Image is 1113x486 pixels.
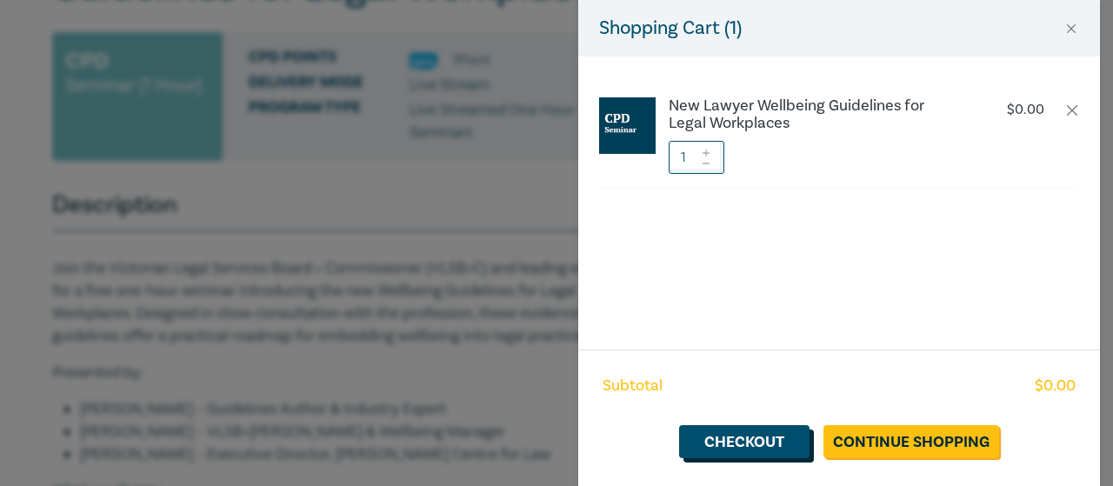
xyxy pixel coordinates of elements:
a: Continue Shopping [823,425,999,458]
input: 1 [669,141,724,174]
img: CPD%20Seminar.jpg [599,97,656,154]
p: $ 0.00 [1007,102,1044,118]
button: Close [1063,21,1079,37]
span: $ 0.00 [1035,375,1076,397]
a: Checkout [679,425,810,458]
span: Subtotal [603,375,663,397]
h5: Shopping Cart ( 1 ) [599,14,742,43]
a: New Lawyer Wellbeing Guidelines for Legal Workplaces [669,97,957,132]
